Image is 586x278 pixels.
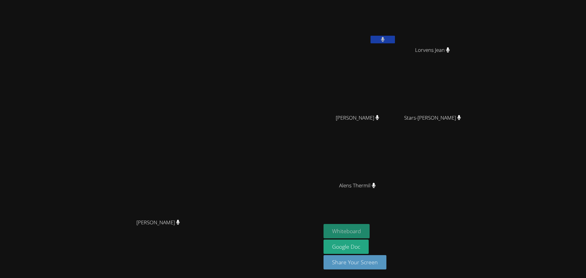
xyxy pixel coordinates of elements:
[339,181,376,190] span: Alens Thermil
[324,240,369,254] a: Google Doc
[324,255,386,269] button: Share Your Screen
[136,218,180,227] span: [PERSON_NAME]
[404,114,461,122] span: Stars-[PERSON_NAME]
[336,114,379,122] span: [PERSON_NAME]
[324,224,370,238] button: Whiteboard
[415,46,450,55] span: Lorvens Jean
